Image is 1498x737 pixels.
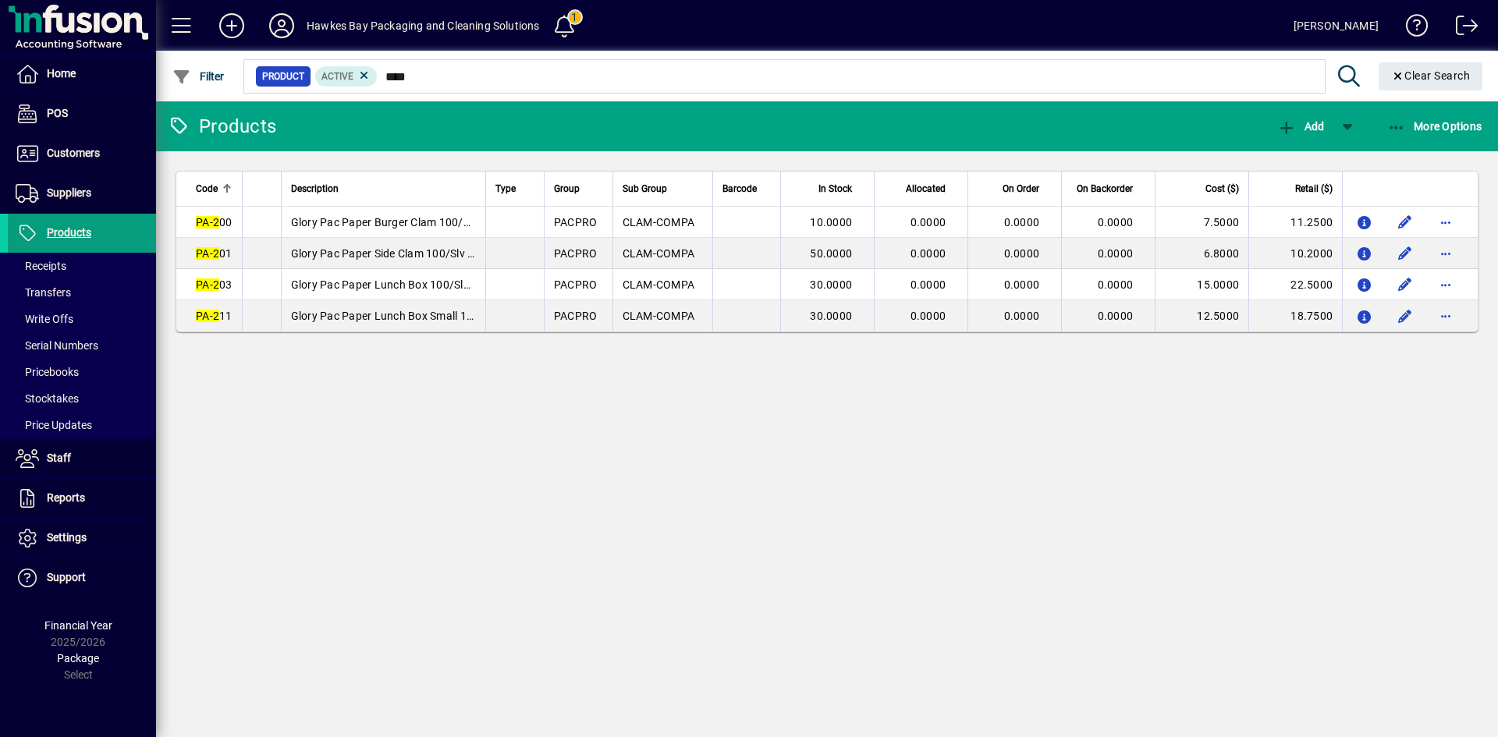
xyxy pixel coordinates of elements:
span: Filter [172,70,225,83]
a: POS [8,94,156,133]
a: Serial Numbers [8,332,156,359]
span: 0.0000 [1004,310,1040,322]
a: Pricebooks [8,359,156,385]
span: Pricebooks [16,366,79,378]
span: 0.0000 [1098,216,1134,229]
span: Financial Year [44,619,112,632]
span: 0.0000 [911,216,946,229]
span: Glory Pac Paper Burger Clam 100/Slv 1000/Ctn [291,216,529,229]
div: Description [291,180,476,197]
span: Serial Numbers [16,339,98,352]
span: 0.0000 [911,310,946,322]
button: More options [1433,241,1458,266]
td: 22.5000 [1248,269,1342,300]
span: In Stock [818,180,852,197]
span: Receipts [16,260,66,272]
span: On Backorder [1077,180,1133,197]
a: Price Updates [8,412,156,438]
span: Group [554,180,580,197]
span: CLAM-COMPA [623,216,695,229]
span: 30.0000 [810,310,852,322]
span: Reports [47,491,85,504]
span: Add [1277,120,1324,133]
span: 10.0000 [810,216,852,229]
span: 0.0000 [1098,247,1134,260]
span: Suppliers [47,186,91,199]
span: CLAM-COMPA [623,310,695,322]
span: 30.0000 [810,278,852,291]
button: Edit [1393,272,1418,297]
button: Add [1273,112,1328,140]
td: 10.2000 [1248,238,1342,269]
button: Edit [1393,303,1418,328]
span: Cost ($) [1205,180,1239,197]
button: Profile [257,12,307,40]
td: 6.8000 [1155,238,1248,269]
a: Settings [8,519,156,558]
span: Support [47,571,86,583]
td: 18.7500 [1248,300,1342,331]
td: 12.5000 [1155,300,1248,331]
button: Add [207,12,257,40]
span: 11 [196,310,233,322]
a: Logout [1444,3,1478,54]
span: More Options [1387,120,1482,133]
em: PA-2 [196,216,219,229]
span: Transfers [16,286,71,299]
span: PACPRO [554,247,598,260]
span: Settings [47,531,87,544]
span: 03 [196,278,233,291]
span: 50.0000 [810,247,852,260]
span: Write Offs [16,313,73,325]
div: In Stock [790,180,866,197]
button: Clear [1379,62,1483,90]
div: Type [495,180,534,197]
span: Type [495,180,516,197]
span: CLAM-COMPA [623,247,695,260]
a: Support [8,558,156,597]
td: 15.0000 [1155,269,1248,300]
a: Knowledge Base [1394,3,1429,54]
span: Home [47,67,76,80]
a: Suppliers [8,174,156,213]
td: 7.5000 [1155,207,1248,238]
span: 0.0000 [911,278,946,291]
button: Filter [169,62,229,90]
button: Edit [1393,241,1418,266]
em: PA-2 [196,247,219,260]
em: PA-2 [196,278,219,291]
span: 0.0000 [1098,278,1134,291]
a: Customers [8,134,156,173]
a: Stocktakes [8,385,156,412]
em: PA-2 [196,310,219,322]
span: 0.0000 [1098,310,1134,322]
span: Active [321,71,353,82]
span: Package [57,652,99,664]
div: Barcode [722,180,771,197]
div: Hawkes Bay Packaging and Cleaning Solutions [307,13,540,38]
div: Products [168,114,276,139]
span: On Order [1003,180,1039,197]
a: Receipts [8,253,156,279]
span: Stocktakes [16,392,79,405]
mat-chip: Activation Status: Active [315,66,378,87]
div: On Order [978,180,1053,197]
a: Staff [8,439,156,478]
button: More Options [1383,112,1486,140]
span: Code [196,180,218,197]
button: More options [1433,303,1458,328]
span: POS [47,107,68,119]
span: Products [47,226,91,239]
div: Allocated [884,180,960,197]
span: Customers [47,147,100,159]
div: Group [554,180,603,197]
span: PACPRO [554,216,598,229]
span: Price Updates [16,419,92,431]
a: Reports [8,479,156,518]
span: Clear Search [1391,69,1471,82]
div: Code [196,180,233,197]
span: Description [291,180,339,197]
div: [PERSON_NAME] [1294,13,1379,38]
span: Glory Pac Paper Lunch Box Small 100/Slv 1000/Ctn [291,310,550,322]
span: 0.0000 [1004,216,1040,229]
